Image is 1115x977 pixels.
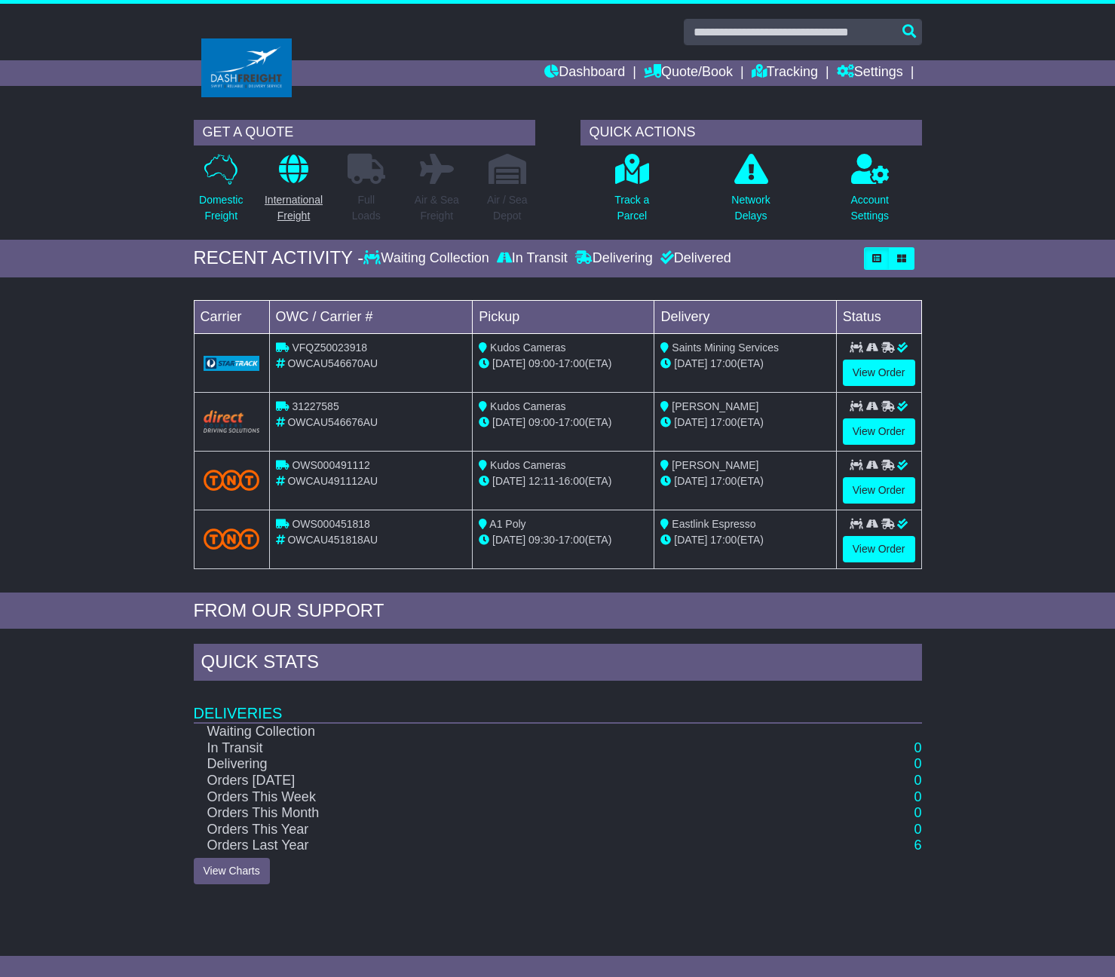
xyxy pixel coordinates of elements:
[493,250,571,267] div: In Transit
[914,805,921,820] a: 0
[292,518,370,530] span: OWS000451818
[914,789,921,804] a: 0
[489,518,525,530] span: A1 Poly
[644,60,733,86] a: Quote/Book
[654,300,836,333] td: Delivery
[287,416,378,428] span: OWCAU546676AU
[559,357,585,369] span: 17:00
[194,805,817,822] td: Orders This Month
[571,250,657,267] div: Delivering
[914,740,921,755] a: 0
[194,789,817,806] td: Orders This Week
[850,153,890,232] a: AccountSettings
[492,416,525,428] span: [DATE]
[660,532,829,548] div: (ETA)
[837,60,903,86] a: Settings
[580,120,922,145] div: QUICK ACTIONS
[850,192,889,224] p: Account Settings
[415,192,459,224] p: Air & Sea Freight
[914,773,921,788] a: 0
[914,756,921,771] a: 0
[672,518,755,530] span: Eastlink Espresso
[731,153,770,232] a: NetworkDelays
[287,534,378,546] span: OWCAU451818AU
[487,192,528,224] p: Air / Sea Depot
[614,153,650,232] a: Track aParcel
[492,475,525,487] span: [DATE]
[674,475,707,487] span: [DATE]
[204,356,260,371] img: GetCarrierServiceLogo
[204,528,260,549] img: TNT_Domestic.png
[544,60,625,86] a: Dashboard
[292,341,367,354] span: VFQZ50023918
[710,357,737,369] span: 17:00
[674,357,707,369] span: [DATE]
[528,534,555,546] span: 09:30
[194,838,817,854] td: Orders Last Year
[710,534,737,546] span: 17:00
[204,470,260,490] img: TNT_Domestic.png
[490,400,565,412] span: Kudos Cameras
[287,357,378,369] span: OWCAU546670AU
[194,740,817,757] td: In Transit
[265,192,323,224] p: International Freight
[559,416,585,428] span: 17:00
[473,300,654,333] td: Pickup
[660,473,829,489] div: (ETA)
[198,153,244,232] a: DomesticFreight
[528,416,555,428] span: 09:00
[264,153,323,232] a: InternationalFreight
[660,415,829,430] div: (ETA)
[199,192,243,224] p: Domestic Freight
[710,475,737,487] span: 17:00
[731,192,770,224] p: Network Delays
[843,360,915,386] a: View Order
[194,247,364,269] div: RECENT ACTIVITY -
[492,357,525,369] span: [DATE]
[479,415,648,430] div: - (ETA)
[194,685,922,723] td: Deliveries
[672,341,779,354] span: Saints Mining Services
[194,120,535,145] div: GET A QUOTE
[614,192,649,224] p: Track a Parcel
[674,416,707,428] span: [DATE]
[672,400,758,412] span: [PERSON_NAME]
[752,60,818,86] a: Tracking
[292,400,338,412] span: 31227585
[490,459,565,471] span: Kudos Cameras
[710,416,737,428] span: 17:00
[194,644,922,685] div: Quick Stats
[490,341,565,354] span: Kudos Cameras
[528,357,555,369] span: 09:00
[194,723,817,740] td: Waiting Collection
[843,477,915,504] a: View Order
[492,534,525,546] span: [DATE]
[843,536,915,562] a: View Order
[194,756,817,773] td: Delivering
[194,822,817,838] td: Orders This Year
[559,534,585,546] span: 17:00
[204,410,260,433] img: Direct.png
[194,858,270,884] a: View Charts
[292,459,370,471] span: OWS000491112
[657,250,731,267] div: Delivered
[559,475,585,487] span: 16:00
[660,356,829,372] div: (ETA)
[843,418,915,445] a: View Order
[194,300,269,333] td: Carrier
[363,250,492,267] div: Waiting Collection
[194,600,922,622] div: FROM OUR SUPPORT
[914,838,921,853] a: 6
[269,300,473,333] td: OWC / Carrier #
[674,534,707,546] span: [DATE]
[479,473,648,489] div: - (ETA)
[479,356,648,372] div: - (ETA)
[287,475,378,487] span: OWCAU491112AU
[479,532,648,548] div: - (ETA)
[528,475,555,487] span: 12:11
[672,459,758,471] span: [PERSON_NAME]
[914,822,921,837] a: 0
[836,300,921,333] td: Status
[348,192,385,224] p: Full Loads
[194,773,817,789] td: Orders [DATE]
